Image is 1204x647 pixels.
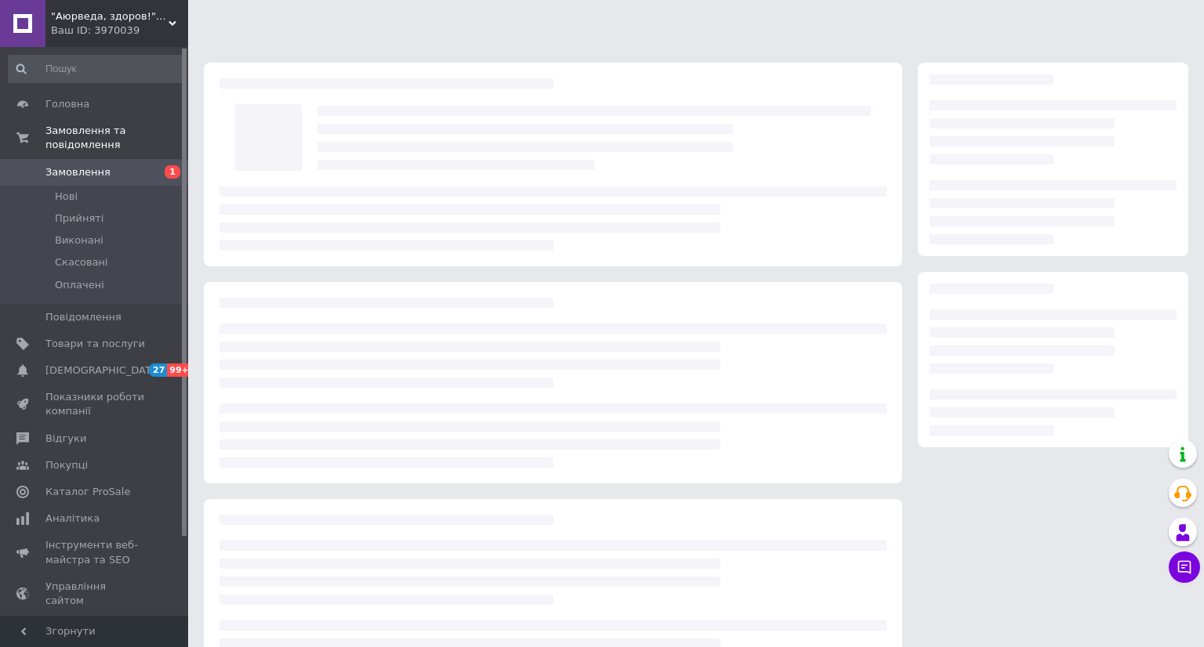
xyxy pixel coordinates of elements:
span: Аналітика [45,511,100,526]
span: Каталог ProSale [45,485,130,499]
span: 1 [165,165,180,179]
span: 27 [149,363,167,377]
span: Нові [55,190,78,204]
span: Інструменти веб-майстра та SEO [45,538,145,566]
span: Виконані [55,233,103,248]
span: Управління сайтом [45,580,145,608]
span: [DEMOGRAPHIC_DATA] [45,363,161,378]
div: Ваш ID: 3970039 [51,23,188,38]
span: 99+ [167,363,193,377]
span: Замовлення та повідомлення [45,124,188,152]
span: Показники роботи компанії [45,390,145,418]
span: Головна [45,97,89,111]
span: Відгуки [45,432,86,446]
button: Чат з покупцем [1169,551,1200,583]
span: Оплачені [55,278,104,292]
span: Повідомлення [45,310,121,324]
span: Прийняті [55,211,103,226]
input: Пошук [8,55,185,83]
span: Скасовані [55,255,108,269]
span: Замовлення [45,165,111,179]
span: Товари та послуги [45,337,145,351]
span: "Аюрведа, здоров!": Природний шлях до здоров'я та краси! [51,9,169,23]
span: Покупці [45,458,88,472]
